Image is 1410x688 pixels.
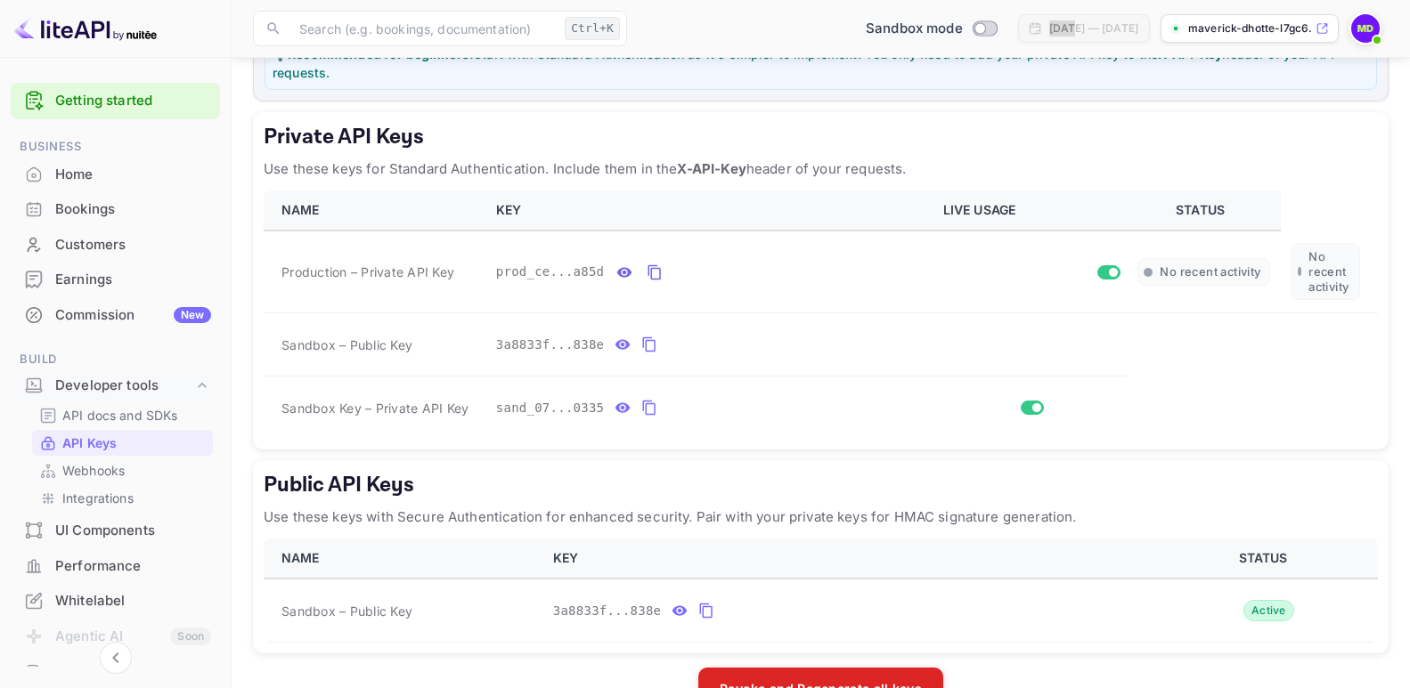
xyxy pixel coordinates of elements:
[485,190,933,231] th: KEY
[264,190,1378,439] table: private api keys table
[281,336,412,354] span: Sandbox – Public Key
[11,549,220,582] a: Performance
[39,433,206,452] a: API Keys
[39,406,206,425] a: API docs and SDKs
[496,263,605,281] span: prod_ce...a85d
[1351,14,1380,43] img: Maverick Dhotte
[55,235,211,255] div: Customers
[11,584,220,617] a: Whitelabel
[174,307,211,323] div: New
[32,430,213,456] div: API Keys
[264,123,1378,151] h5: Private API Keys
[496,399,605,417] span: sand_07...0335
[11,584,220,619] div: Whitelabel
[264,190,485,231] th: NAME
[55,556,211,577] div: Performance
[62,489,134,507] p: Integrations
[11,228,220,261] a: Customers
[11,549,220,584] div: Performance
[11,158,220,192] div: Home
[933,190,1128,231] th: LIVE USAGE
[55,376,193,396] div: Developer tools
[55,270,211,290] div: Earnings
[866,19,963,39] span: Sandbox mode
[55,521,211,541] div: UI Components
[1127,190,1280,231] th: STATUS
[11,192,220,227] div: Bookings
[1155,538,1378,579] th: STATUS
[11,370,220,401] div: Developer tools
[264,471,1378,499] h5: Public API Keys
[55,91,211,111] a: Getting started
[11,298,220,331] a: CommissionNew
[11,263,220,295] a: Earnings
[62,461,125,480] p: Webhooks
[264,538,542,579] th: NAME
[542,538,1155,579] th: KEY
[11,83,220,119] div: Getting started
[32,457,213,483] div: Webhooks
[1049,20,1138,36] div: [DATE] — [DATE]
[39,489,206,507] a: Integrations
[273,45,1369,82] p: 💡 Start with Standard Authentication as it's simpler to implement. You only need to add your priv...
[264,506,1378,528] p: Use these keys with Secure Authentication for enhanced security. Pair with your private keys for ...
[1188,20,1312,36] p: maverick-dhotte-l7gc6....
[264,158,1378,180] p: Use these keys for Standard Authentication. Include them in the header of your requests.
[11,228,220,263] div: Customers
[264,538,1378,643] table: public api keys table
[55,591,211,611] div: Whitelabel
[1308,249,1354,294] span: No recent activity
[11,350,220,369] span: Build
[496,336,605,354] span: 3a8833f...838e
[14,14,157,43] img: LiteAPI logo
[1243,600,1294,621] div: Active
[1158,46,1222,61] strong: X-API-Key
[11,158,220,190] a: Home
[553,602,662,620] span: 3a8833f...838e
[55,663,211,684] div: API Logs
[281,401,469,416] span: Sandbox Key – Private API Key
[62,433,117,452] p: API Keys
[62,406,178,425] p: API docs and SDKs
[1160,264,1260,279] span: No recent activity
[11,514,220,548] div: UI Components
[55,165,211,185] div: Home
[565,17,620,40] div: Ctrl+K
[32,485,213,511] div: Integrations
[859,19,1004,39] div: Switch to Production mode
[11,514,220,546] a: UI Components
[100,642,132,674] button: Collapse navigation
[11,137,220,157] span: Business
[11,298,220,333] div: CommissionNew
[55,199,211,220] div: Bookings
[281,263,454,281] span: Production – Private API Key
[32,402,213,428] div: API docs and SDKs
[11,192,220,225] a: Bookings
[281,602,412,620] span: Sandbox – Public Key
[55,305,211,326] div: Commission
[11,263,220,297] div: Earnings
[39,461,206,480] a: Webhooks
[288,46,474,61] strong: Recommended for beginners:
[289,11,558,46] input: Search (e.g. bookings, documentation)
[677,160,746,177] strong: X-API-Key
